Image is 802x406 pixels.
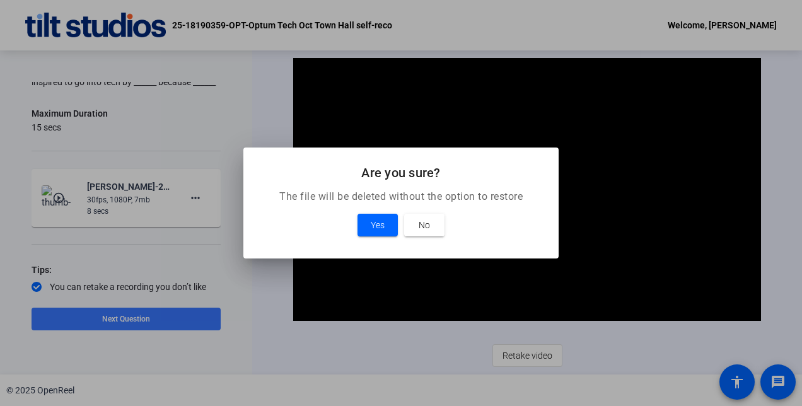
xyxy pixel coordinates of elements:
button: Yes [357,214,398,236]
button: No [404,214,445,236]
p: The file will be deleted without the option to restore [259,189,543,204]
span: No [419,217,430,233]
h2: Are you sure? [259,163,543,183]
span: Yes [371,217,385,233]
